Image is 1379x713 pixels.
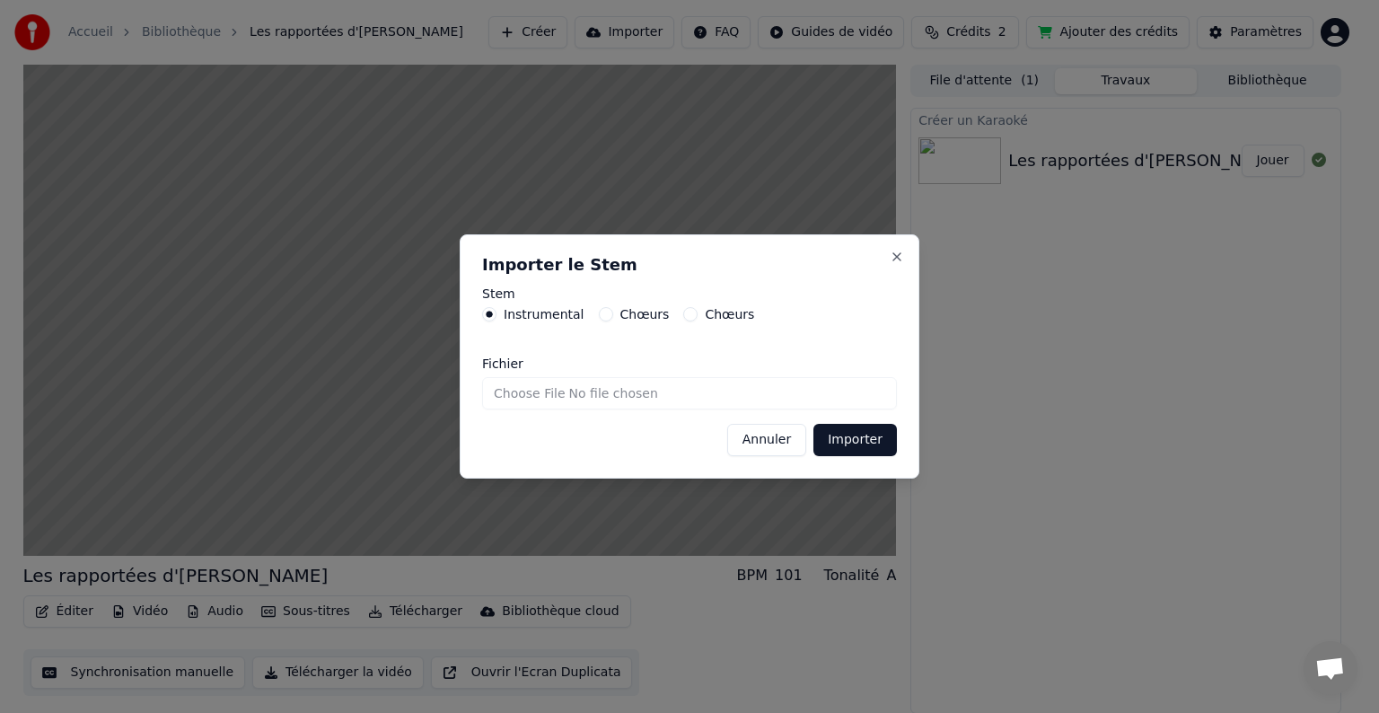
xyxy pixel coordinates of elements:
button: Importer [813,424,897,456]
label: Chœurs [705,308,754,321]
label: Instrumental [504,308,584,321]
label: Stem [482,287,897,300]
label: Fichier [482,357,897,370]
button: Annuler [727,424,806,456]
h2: Importer le Stem [482,257,897,273]
label: Chœurs [620,308,670,321]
